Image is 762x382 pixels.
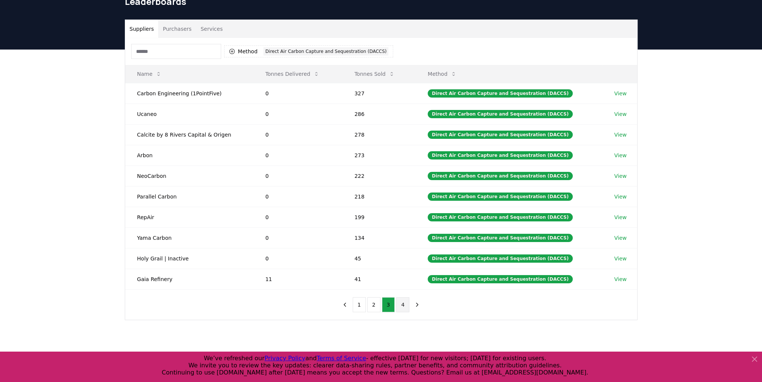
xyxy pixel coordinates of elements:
[125,20,159,38] button: Suppliers
[343,186,416,207] td: 218
[253,207,343,227] td: 0
[428,89,573,98] div: Direct Air Carbon Capture and Sequestration (DACCS)
[428,131,573,139] div: Direct Air Carbon Capture and Sequestration (DACCS)
[343,83,416,104] td: 327
[422,66,463,81] button: Method
[343,165,416,186] td: 222
[614,152,627,159] a: View
[125,83,253,104] td: Carbon Engineering (1PointFive)
[349,66,401,81] button: Tonnes Sold
[253,248,343,269] td: 0
[343,227,416,248] td: 134
[614,110,627,118] a: View
[428,172,573,180] div: Direct Air Carbon Capture and Sequestration (DACCS)
[125,186,253,207] td: Parallel Carbon
[614,193,627,200] a: View
[343,248,416,269] td: 45
[125,145,253,165] td: Arbon
[614,255,627,262] a: View
[125,248,253,269] td: Holy Grail | Inactive
[253,145,343,165] td: 0
[428,234,573,242] div: Direct Air Carbon Capture and Sequestration (DACCS)
[196,20,227,38] button: Services
[411,297,424,312] button: next page
[343,145,416,165] td: 273
[253,186,343,207] td: 0
[125,207,253,227] td: RepAir
[158,20,196,38] button: Purchasers
[125,165,253,186] td: NeoCarbon
[263,47,388,56] div: Direct Air Carbon Capture and Sequestration (DACCS)
[125,104,253,124] td: Ucaneo
[253,165,343,186] td: 0
[396,297,409,312] button: 4
[125,269,253,289] td: Gaia Refinery
[614,214,627,221] a: View
[428,193,573,201] div: Direct Air Carbon Capture and Sequestration (DACCS)
[253,104,343,124] td: 0
[343,269,416,289] td: 41
[338,297,351,312] button: previous page
[343,104,416,124] td: 286
[428,275,573,283] div: Direct Air Carbon Capture and Sequestration (DACCS)
[428,254,573,263] div: Direct Air Carbon Capture and Sequestration (DACCS)
[614,234,627,242] a: View
[125,124,253,145] td: Calcite by 8 Rivers Capital & Origen
[253,227,343,248] td: 0
[224,45,394,57] button: MethodDirect Air Carbon Capture and Sequestration (DACCS)
[614,131,627,138] a: View
[131,66,168,81] button: Name
[259,66,325,81] button: Tonnes Delivered
[382,297,395,312] button: 3
[343,207,416,227] td: 199
[614,90,627,97] a: View
[428,151,573,159] div: Direct Air Carbon Capture and Sequestration (DACCS)
[428,110,573,118] div: Direct Air Carbon Capture and Sequestration (DACCS)
[253,124,343,145] td: 0
[428,213,573,221] div: Direct Air Carbon Capture and Sequestration (DACCS)
[343,124,416,145] td: 278
[614,172,627,180] a: View
[253,269,343,289] td: 11
[253,83,343,104] td: 0
[353,297,366,312] button: 1
[614,275,627,283] a: View
[125,227,253,248] td: Yama Carbon
[367,297,380,312] button: 2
